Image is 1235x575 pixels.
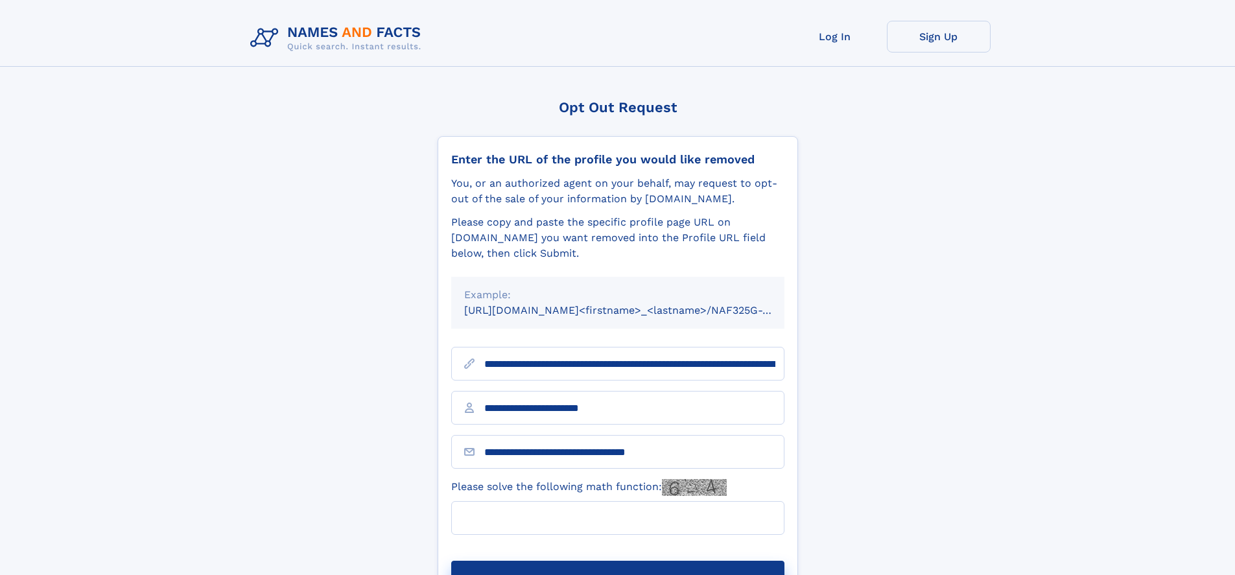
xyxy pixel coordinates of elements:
a: Log In [783,21,887,53]
div: Opt Out Request [438,99,798,115]
label: Please solve the following math function: [451,479,727,496]
div: Please copy and paste the specific profile page URL on [DOMAIN_NAME] you want removed into the Pr... [451,215,784,261]
small: [URL][DOMAIN_NAME]<firstname>_<lastname>/NAF325G-xxxxxxxx [464,304,809,316]
img: Logo Names and Facts [245,21,432,56]
div: Enter the URL of the profile you would like removed [451,152,784,167]
div: Example: [464,287,771,303]
a: Sign Up [887,21,991,53]
div: You, or an authorized agent on your behalf, may request to opt-out of the sale of your informatio... [451,176,784,207]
